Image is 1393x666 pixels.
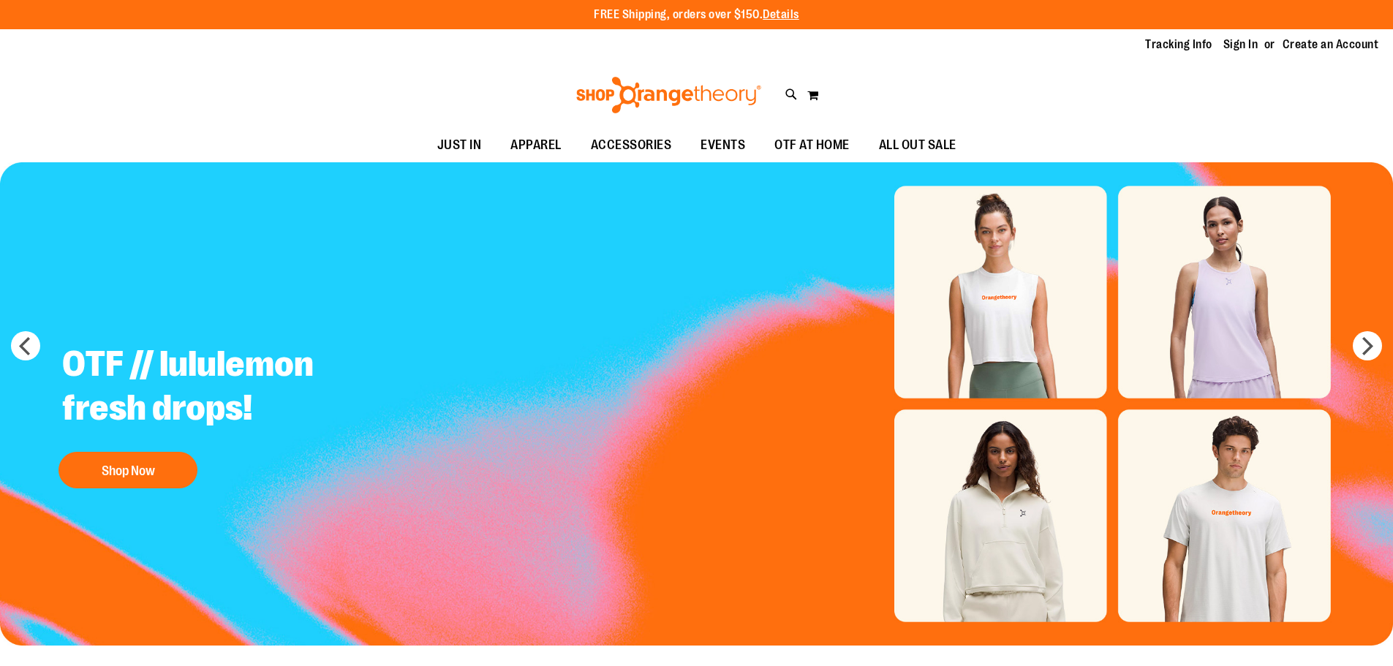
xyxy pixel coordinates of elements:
button: next [1353,331,1382,360]
img: Shop Orangetheory [574,77,763,113]
span: EVENTS [701,129,745,162]
span: ACCESSORIES [591,129,672,162]
p: FREE Shipping, orders over $150. [594,7,799,23]
span: OTF AT HOME [774,129,850,162]
h2: OTF // lululemon fresh drops! [51,331,415,444]
button: prev [11,331,40,360]
span: JUST IN [437,129,482,162]
a: OTF // lululemon fresh drops! Shop Now [51,331,415,496]
button: Shop Now [58,452,197,488]
a: Create an Account [1283,37,1379,53]
a: Sign In [1223,37,1258,53]
a: Details [763,8,799,21]
a: Tracking Info [1145,37,1212,53]
span: APPAREL [510,129,562,162]
span: ALL OUT SALE [879,129,956,162]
